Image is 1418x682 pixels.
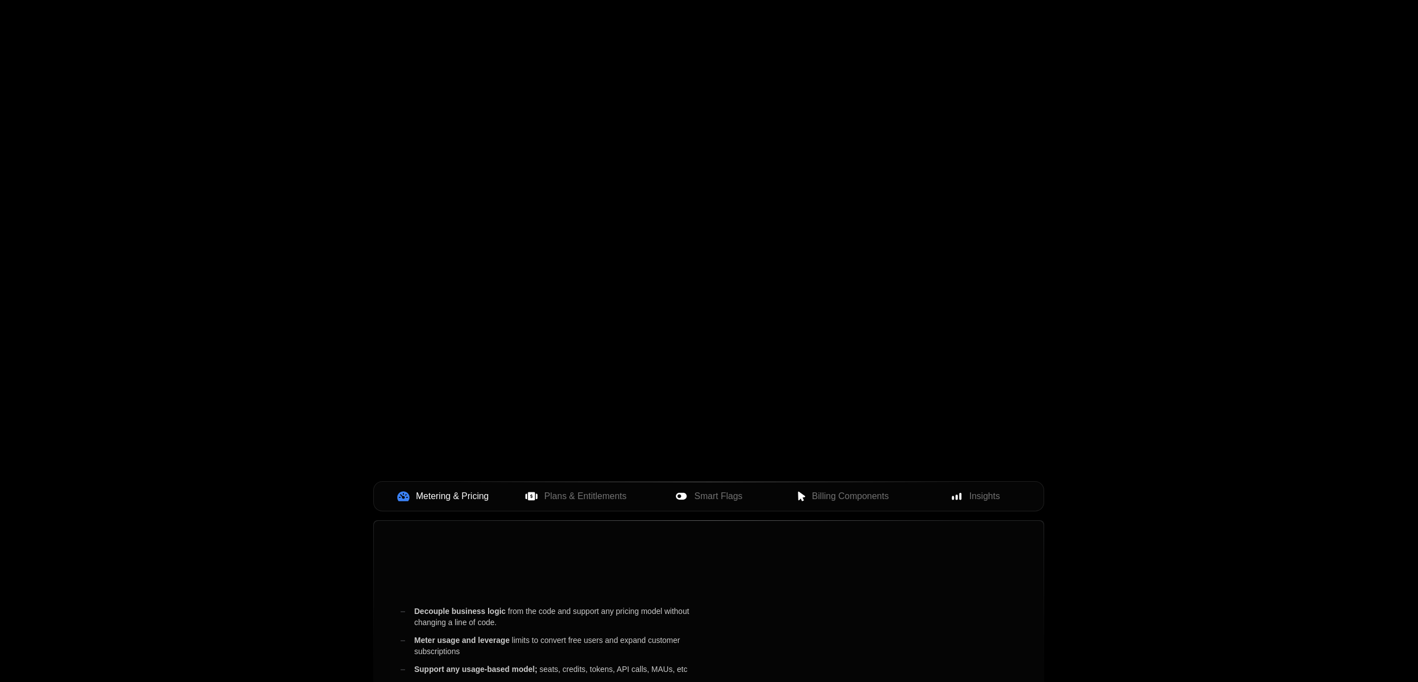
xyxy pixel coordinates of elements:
div: from the code and support any pricing model without changing a line of code. [401,606,717,628]
button: Smart Flags [642,484,776,509]
span: Metering & Pricing [416,490,489,503]
span: Plans & Entitlements [544,490,627,503]
span: Smart Flags [694,490,742,503]
span: Decouple business logic [414,607,505,616]
span: Meter usage and leverage [414,636,509,645]
button: Plans & Entitlements [509,484,642,509]
div: limits to convert free users and expand customer subscriptions [401,635,717,657]
div: seats, credits, tokens, API calls, MAUs, etc [401,664,717,675]
span: Billing Components [812,490,889,503]
span: Support any usage-based model; [414,665,537,674]
button: Billing Components [776,484,909,509]
span: Insights [969,490,1000,503]
button: Insights [909,484,1042,509]
button: Metering & Pricing [376,484,509,509]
